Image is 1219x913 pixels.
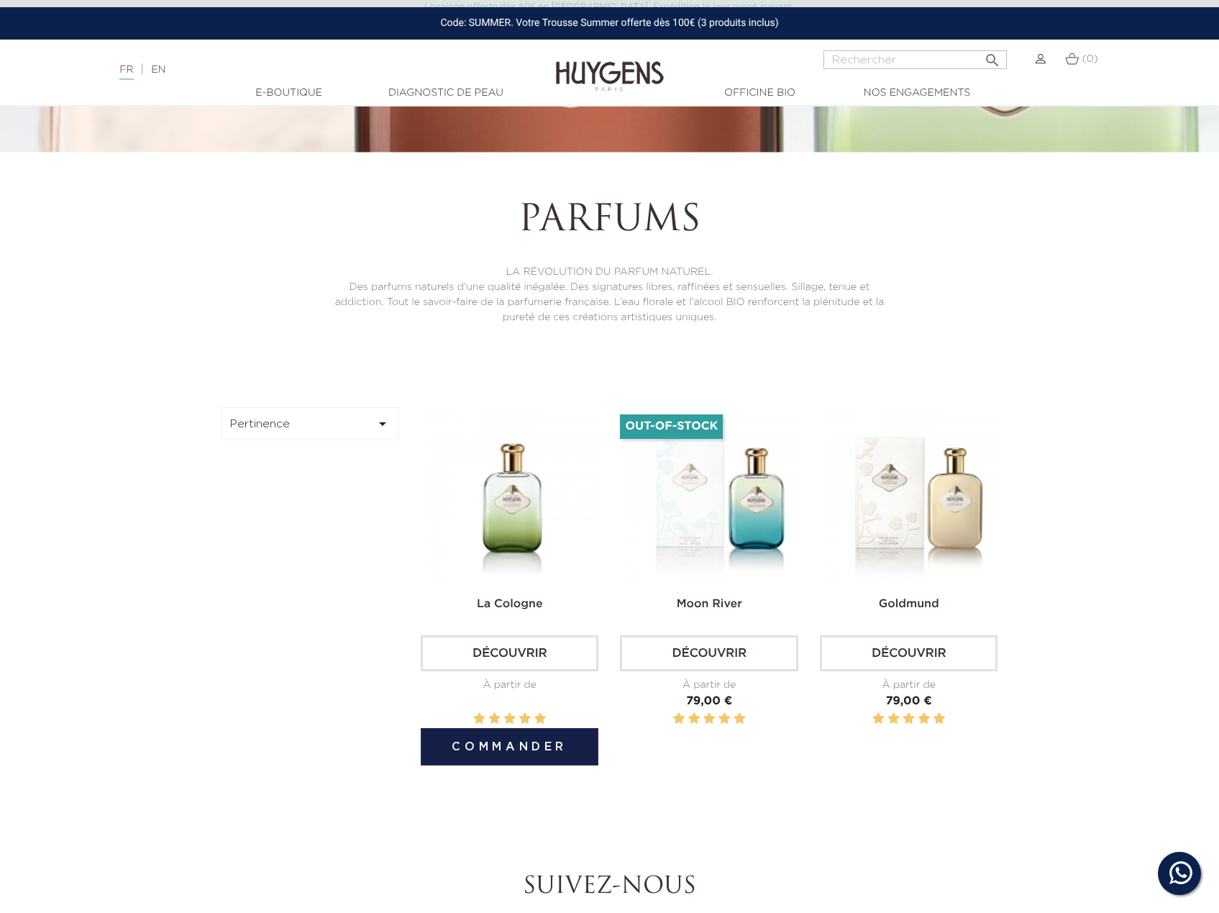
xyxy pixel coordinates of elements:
div: À partir de [820,678,997,693]
label: 3 [504,710,516,728]
label: 2 [887,710,899,728]
input: Rechercher [823,50,1007,69]
span: 79,00 € [686,696,732,707]
button: Pertinence [222,407,400,440]
img: Moon River - La cologne Intense [623,407,800,585]
a: EN [151,65,165,75]
p: LA RÉVOLUTION DU PARFUM NATUREL. [324,265,894,280]
a: FR [119,65,133,80]
div: À partir de [421,678,598,693]
label: 4 [718,710,730,728]
a: Découvrir [820,635,997,671]
label: 4 [519,710,531,728]
span: (0) [1082,54,1098,64]
a: Moon River [677,599,742,610]
label: 5 [933,710,945,728]
a: Nos engagements [845,86,989,101]
label: 1 [473,710,485,728]
label: 3 [903,710,915,728]
a: Découvrir [620,635,798,671]
h2: Suivez-nous [211,873,1009,901]
button:  [980,46,1005,65]
div: | [112,61,497,78]
a: Officine Bio [688,86,832,101]
label: 1 [872,710,884,728]
label: 1 [673,710,685,728]
label: 3 [703,710,715,728]
i:  [984,47,1001,65]
div: À partir de [620,678,798,693]
label: 2 [688,710,700,728]
label: 2 [488,710,500,728]
i:  [374,415,391,432]
p: Des parfums naturels d’une qualité inégalée. Des signatures libres, raffinées et sensuelles. Sill... [324,280,894,325]
a: E-Boutique [217,86,361,101]
li: Out-of-Stock [620,414,723,439]
img: Huygens [556,38,664,94]
a: Diagnostic de peau [374,86,518,101]
label: 5 [734,710,745,728]
a: La Cologne [477,599,543,610]
a: Goldmund [879,599,939,610]
label: 5 [534,710,546,728]
label: 4 [918,710,930,728]
button: Commander [421,728,598,766]
span: 79,00 € [886,696,932,707]
h1: Parfums [324,200,894,243]
a: Découvrir [421,635,598,671]
img: Goldmund [823,407,1000,585]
